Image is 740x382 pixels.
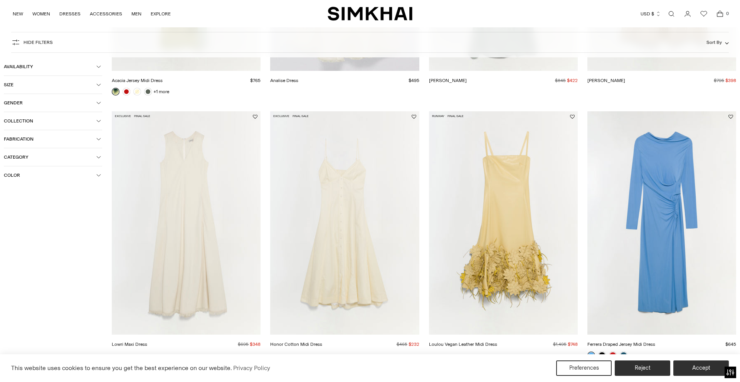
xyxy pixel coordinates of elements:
[112,78,163,83] a: Acacia Jersey Midi Dress
[232,362,271,374] a: Privacy Policy (opens in a new tab)
[4,154,96,160] span: Category
[4,94,102,112] button: Gender
[4,82,96,87] span: Size
[11,364,232,372] span: This website uses cookies to ensure you get the best experience on our website.
[131,5,141,22] a: MEN
[4,130,102,148] button: Fabrication
[4,118,96,124] span: Collection
[32,5,50,22] a: WOMEN
[429,78,467,83] a: [PERSON_NAME]
[11,36,53,49] button: Hide filters
[4,136,96,142] span: Fabrication
[4,100,96,106] span: Gender
[4,166,102,184] button: Color
[59,5,81,22] a: DRESSES
[6,353,77,376] iframe: Sign Up via Text for Offers
[706,38,729,47] button: Sort By
[429,342,497,347] a: Loulou Vegan Leather Midi Dress
[712,6,728,22] a: Open cart modal
[112,342,147,347] a: Lowri Maxi Dress
[4,148,102,166] button: Category
[641,5,661,22] button: USD $
[724,10,731,17] span: 0
[556,360,612,376] button: Preferences
[270,78,298,83] a: Analise Dress
[680,6,695,22] a: Go to the account page
[706,40,722,45] span: Sort By
[151,5,171,22] a: EXPLORE
[90,5,122,22] a: ACCESSORIES
[673,360,729,376] button: Accept
[4,58,102,75] button: Availability
[587,342,655,347] a: Ferrera Draped Jersey Midi Dress
[587,78,625,83] a: [PERSON_NAME]
[664,6,679,22] a: Open search modal
[13,5,23,22] a: NEW
[270,342,322,347] a: Honor Cotton Midi Dress
[4,76,102,94] button: Size
[4,112,102,130] button: Collection
[328,6,412,21] a: SIMKHAI
[696,6,711,22] a: Wishlist
[615,360,670,376] button: Reject
[4,173,96,178] span: Color
[4,64,96,69] span: Availability
[24,40,53,45] span: Hide filters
